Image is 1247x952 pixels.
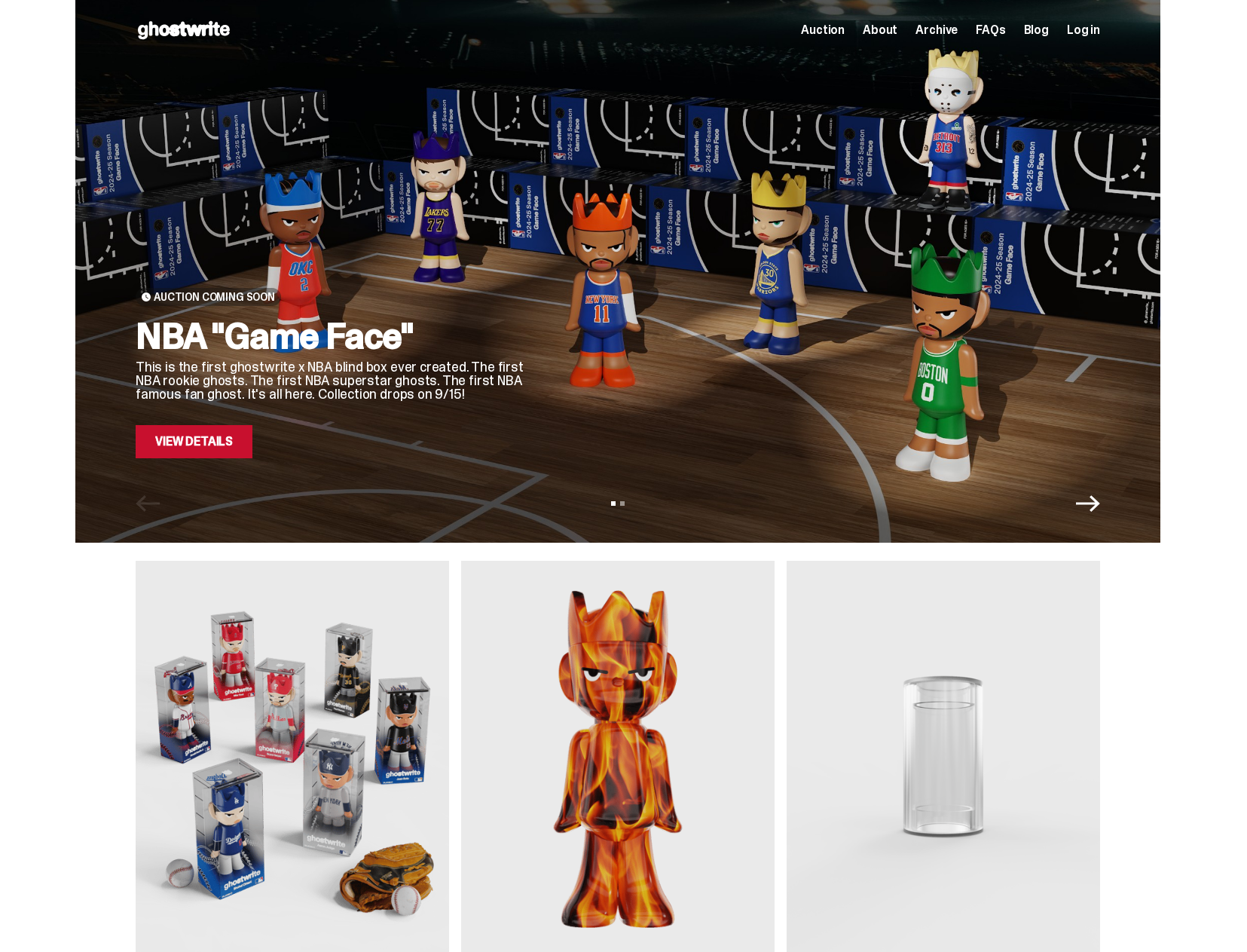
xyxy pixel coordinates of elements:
h2: NBA "Game Face" [136,318,527,354]
a: Auction [801,24,845,36]
a: FAQs [976,24,1005,36]
button: View slide 2 [620,501,625,506]
a: Archive [915,24,958,36]
span: Auction Coming Soon [154,291,275,303]
p: This is the first ghostwrite x NBA blind box ever created. The first NBA rookie ghosts. The first... [136,360,527,401]
button: Next [1076,491,1100,516]
a: Log in [1067,24,1100,36]
a: About [863,24,897,36]
button: View slide 1 [611,501,616,506]
a: Blog [1024,24,1049,36]
a: View Details [136,425,252,458]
